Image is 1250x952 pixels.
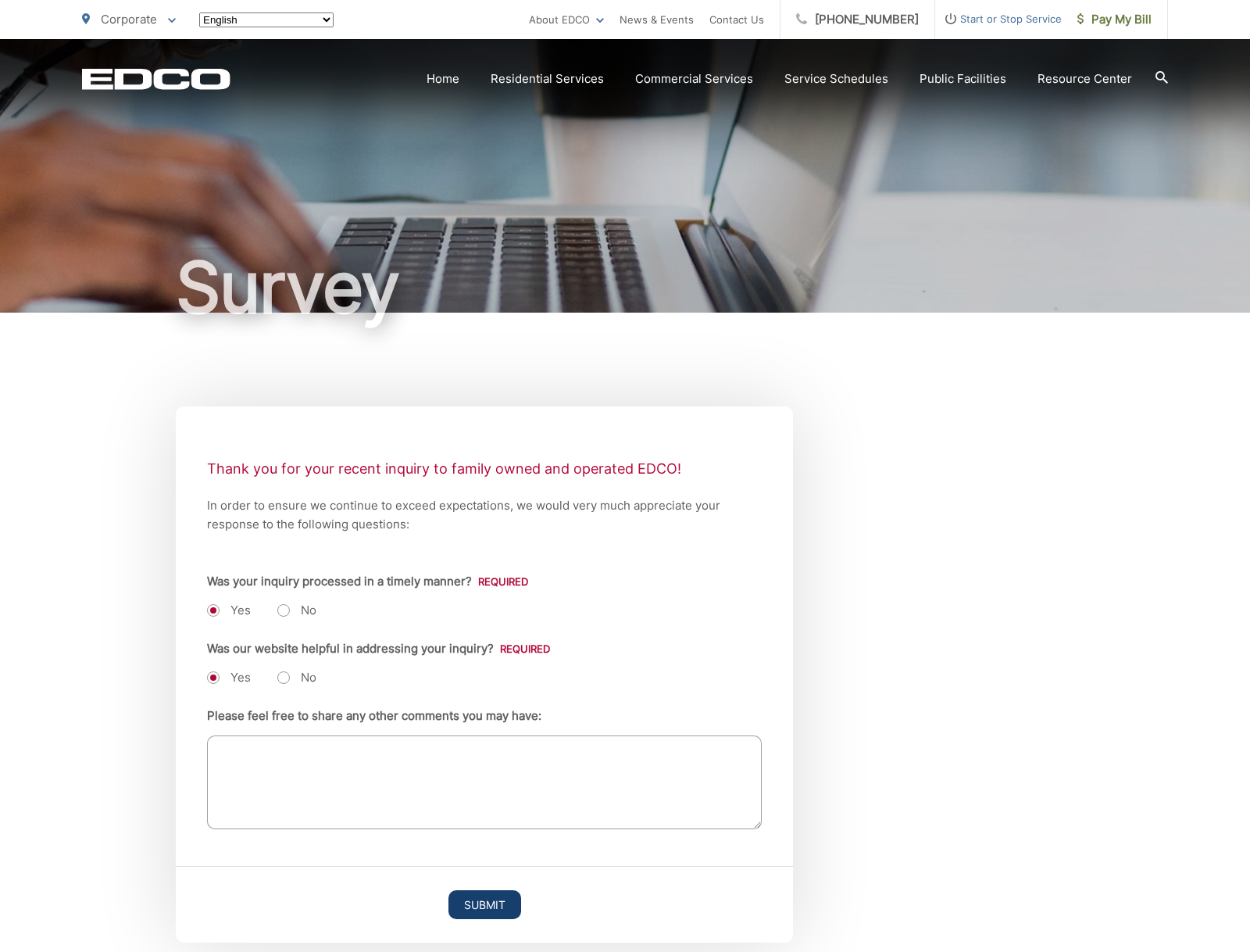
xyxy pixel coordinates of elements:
[448,890,521,919] input: Submit
[635,70,753,88] a: Commercial Services
[277,670,316,685] label: No
[207,670,251,685] label: Yes
[920,70,1006,88] a: Public Facilities
[199,13,334,27] select: Select a language
[207,496,762,534] p: In order to ensure we continue to exceed expectations, we would very much appreciate your respons...
[784,70,888,88] a: Service Schedules
[82,249,1168,327] h1: Survey
[82,68,230,90] a: EDCD logo. Return to the homepage.
[1037,70,1132,88] a: Resource Center
[427,70,459,88] a: Home
[529,10,604,29] a: About EDCO
[207,709,541,723] label: Please feel free to share any other comments you may have:
[207,642,550,656] label: Was our website helpful in addressing your inquiry?
[207,457,762,481] p: Thank you for your recent inquiry to family owned and operated EDCO!
[1077,10,1152,29] span: Pay My Bill
[491,70,604,88] a: Residential Services
[620,10,694,29] a: News & Events
[277,603,316,618] label: No
[207,574,528,589] label: Was your inquiry processed in a timely manner?
[101,12,157,27] span: Corporate
[709,10,764,29] a: Contact Us
[207,603,251,618] label: Yes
